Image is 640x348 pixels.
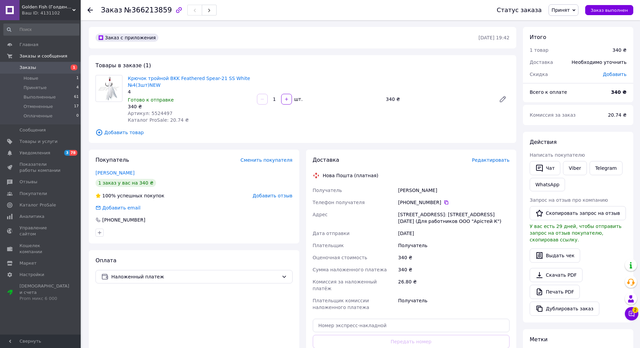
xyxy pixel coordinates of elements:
[20,42,38,48] span: Главная
[20,179,37,185] span: Отзывы
[590,161,623,175] a: Telegram
[20,150,50,156] span: Уведомления
[625,307,638,320] button: Чат с покупателем2
[101,6,122,14] span: Заказ
[128,111,173,116] span: Артикул: 5524497
[563,161,587,175] a: Viber
[24,75,38,81] span: Новые
[530,34,546,40] span: Итого
[530,161,560,175] button: Чат
[398,199,510,206] div: [PHONE_NUMBER]
[96,34,158,42] div: Заказ с приложения
[20,161,62,173] span: Показатели работы компании
[397,208,511,227] div: [STREET_ADDRESS]: [STREET_ADDRESS][DATE] (Для работников ООО "Арістей К")
[128,103,252,110] div: 340 ₴
[530,224,622,242] span: У вас есть 29 дней, чтобы отправить запрос на отзыв покупателю, скопировав ссылку.
[530,60,553,65] span: Доставка
[530,72,548,77] span: Скидка
[611,89,627,95] b: 340 ₴
[102,193,116,198] span: 100%
[383,94,493,104] div: 340 ₴
[20,191,47,197] span: Покупатели
[20,139,58,145] span: Товары и услуги
[496,92,510,106] a: Редактировать
[20,214,44,220] span: Аналитика
[24,94,56,100] span: Выполненные
[313,279,377,291] span: Комиссия за наложенный платёж
[20,243,62,255] span: Кошелек компании
[313,212,328,217] span: Адрес
[128,88,252,95] div: 4
[240,157,292,163] span: Сменить покупателя
[568,55,631,70] div: Необходимо уточнить
[253,193,292,198] span: Добавить отзыв
[74,94,79,100] span: 61
[96,129,510,136] span: Добавить товар
[111,273,279,280] span: Наложенный платеж
[102,204,141,211] div: Добавить email
[497,7,542,13] div: Статус заказа
[313,157,339,163] span: Доставка
[20,260,37,266] span: Маркет
[96,179,156,187] div: 1 заказ у вас на 340 ₴
[313,267,387,272] span: Сумма наложенного платежа
[96,75,122,102] img: Крючок тройной BKK Feathered Spear-21 SS White №4(3шт)NEW
[397,184,511,196] div: [PERSON_NAME]
[20,53,67,59] span: Заказы и сообщения
[397,239,511,252] div: Получатель
[20,202,56,208] span: Каталог ProSale
[612,47,627,53] div: 340 ₴
[591,8,628,13] span: Заказ выполнен
[632,306,638,312] span: 2
[20,272,44,278] span: Настройки
[96,62,151,69] span: Товары в заказе (1)
[24,113,52,119] span: Оплаченные
[472,157,510,163] span: Редактировать
[76,75,79,81] span: 1
[20,225,62,237] span: Управление сайтом
[128,117,189,123] span: Каталог ProSale: 20.74 ₴
[96,170,135,176] a: [PERSON_NAME]
[397,264,511,276] div: 340 ₴
[313,298,369,310] span: Плательщик комиссии наложенного платежа
[70,150,77,156] span: 78
[321,172,380,179] div: Нова Пошта (платная)
[530,139,557,145] span: Действия
[530,336,548,343] span: Метки
[74,104,79,110] span: 17
[313,231,350,236] span: Дата отправки
[530,248,580,263] button: Выдать чек
[313,243,344,248] span: Плательщик
[22,4,72,10] span: Golden Fish (Голден Фиш)
[397,295,511,313] div: Получатель
[76,113,79,119] span: 0
[76,85,79,91] span: 4
[530,302,599,316] button: Дублировать заказ
[313,188,342,193] span: Получатель
[603,72,627,77] span: Добавить
[96,192,164,199] div: успешных покупок
[313,200,365,205] span: Телефон получателя
[479,35,510,40] time: [DATE] 19:42
[20,127,46,133] span: Сообщения
[552,7,570,13] span: Принят
[530,47,549,53] span: 1 товар
[20,283,69,302] span: [DEMOGRAPHIC_DATA] и счета
[96,257,116,264] span: Оплата
[530,178,565,191] a: WhatsApp
[24,104,53,110] span: Отмененные
[608,112,627,118] span: 20.74 ₴
[20,296,69,302] div: Prom микс 6 000
[3,24,79,36] input: Поиск
[530,152,585,158] span: Написать покупателю
[124,6,172,14] span: №366213859
[530,89,567,95] span: Всего к оплате
[95,204,141,211] div: Добавить email
[96,157,129,163] span: Покупатель
[530,206,626,220] button: Скопировать запрос на отзыв
[87,7,93,13] div: Вернуться назад
[530,268,582,282] a: Скачать PDF
[397,276,511,295] div: 26.80 ₴
[24,85,47,91] span: Принятые
[313,319,510,332] input: Номер экспресс-накладной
